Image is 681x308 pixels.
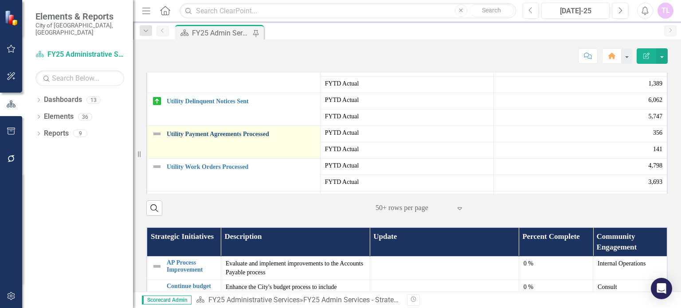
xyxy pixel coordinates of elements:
a: Reports [44,129,69,139]
img: Not Defined [152,288,162,298]
div: 36 [78,113,92,121]
span: FYTD Actual [325,145,489,154]
a: AP Process Improvement [167,259,216,273]
div: 0 % [524,259,588,268]
div: FY25 Admin Services - Strategic Plan [303,296,419,304]
span: 1,389 [649,79,663,88]
img: Not Defined [152,161,162,172]
span: FYTD Actual [325,178,489,187]
td: Double-Click to Edit [221,257,370,280]
td: Double-Click to Edit [593,257,667,280]
span: 4,798 [649,161,663,170]
a: Utility Work Orders Processed [167,164,316,170]
a: FY25 Administrative Services [208,296,300,304]
input: Search Below... [35,70,124,86]
a: Utility Delinquent Notices Sent [167,98,316,105]
td: Double-Click to Edit Right Click for Context Menu [147,126,320,159]
span: 5,747 [649,112,663,121]
div: Open Intercom Messenger [651,278,672,299]
span: Enhance the City's budget process to include community participation in setting priorities and pr... [226,284,346,308]
div: 0 % [524,283,588,292]
div: [DATE]-25 [544,6,607,16]
span: PYTD Actual [325,129,489,137]
input: Search ClearPoint... [180,3,516,19]
a: Dashboards [44,95,82,105]
span: Consult [598,284,617,290]
span: FYTD Actual [325,79,489,88]
td: Double-Click to Edit Right Click for Context Menu [147,257,221,280]
a: Continue budget process improvements [167,283,216,303]
img: Not Defined [152,129,162,139]
td: Double-Click to Edit [370,257,519,280]
td: Double-Click to Edit [519,257,593,280]
div: FY25 Admin Services - Strategic Plan [192,27,250,39]
button: [DATE]-25 [541,3,610,19]
span: 356 [653,129,662,137]
span: Search [482,7,501,14]
img: On Target [152,96,162,106]
p: Evaluate and implement improvements to the Accounts Payable process [226,259,365,277]
td: Double-Click to Edit Right Click for Context Menu [147,159,320,191]
span: Scorecard Admin [142,296,192,304]
span: FYTD Actual [325,112,489,121]
a: Utility Payment Agreements Processed [167,131,316,137]
span: 3,693 [649,178,663,187]
span: Internal Operations [598,260,646,267]
a: Elements [44,112,74,122]
td: Double-Click to Edit Right Click for Context Menu [147,191,320,224]
button: TL [658,3,673,19]
td: Double-Click to Edit Right Click for Context Menu [147,93,320,126]
div: 13 [86,96,101,104]
span: PYTD Actual [325,96,489,105]
img: Not Defined [152,261,162,272]
img: ClearPoint Strategy [4,10,20,25]
div: 9 [73,130,87,137]
span: PYTD Actual [325,161,489,170]
a: FY25 Administrative Services [35,50,124,60]
small: City of [GEOGRAPHIC_DATA], [GEOGRAPHIC_DATA] [35,22,124,36]
span: Elements & Reports [35,11,124,22]
div: » [196,295,400,305]
span: 6,062 [649,96,663,105]
button: Search [470,4,514,17]
td: Double-Click to Edit Right Click for Context Menu [147,60,320,93]
span: 141 [653,145,662,154]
